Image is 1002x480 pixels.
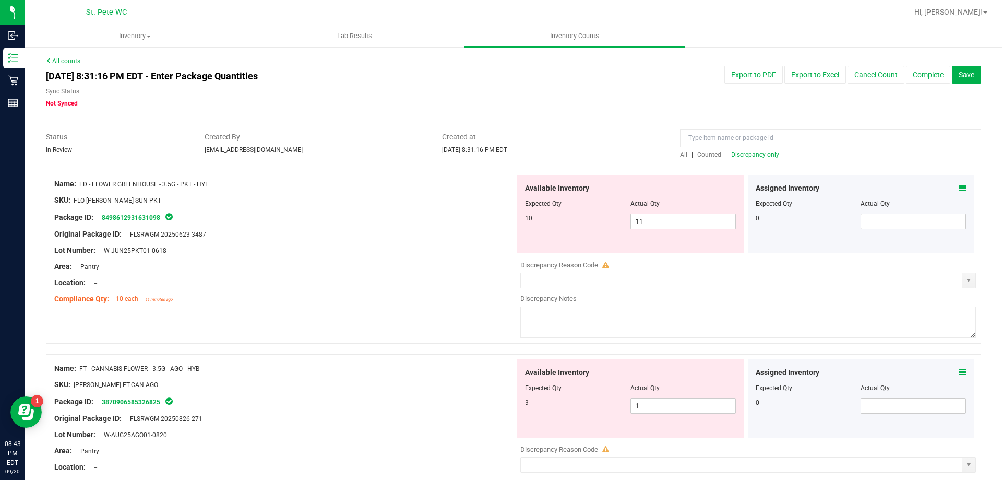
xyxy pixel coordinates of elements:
span: Actual Qty [630,200,660,207]
span: -- [89,279,97,287]
span: In Sync [164,396,174,406]
span: [PERSON_NAME]-FT-CAN-AGO [74,381,158,389]
h4: [DATE] 8:31:16 PM EDT - Enter Package Quantities [46,71,585,81]
a: Lab Results [245,25,464,47]
label: Sync Status [46,87,79,96]
a: Inventory Counts [464,25,684,47]
span: Lot Number: [54,246,96,254]
span: Package ID: [54,213,93,221]
span: Inventory [26,31,244,41]
a: All counts [46,57,80,65]
span: Compliance Qty: [54,295,109,303]
span: Created By [205,132,427,143]
span: Expected Qty [525,384,562,392]
span: Original Package ID: [54,414,122,423]
span: 3 [525,399,529,406]
span: Expected Qty [525,200,562,207]
p: 08:43 PM EDT [5,439,20,467]
input: Type item name or package id [680,129,981,147]
a: 3870906585326825 [102,399,160,406]
span: SKU: [54,380,70,389]
iframe: Resource center [10,396,42,428]
span: All [680,151,687,158]
iframe: Resource center unread badge [31,395,43,407]
span: Area: [54,262,72,271]
span: Assigned Inventory [756,367,819,378]
p: 09/20 [5,467,20,475]
div: Discrepancy Notes [520,294,976,304]
span: In Review [46,146,72,154]
span: Hi, [PERSON_NAME]! [914,8,982,16]
button: Export to PDF [724,66,783,84]
span: Assigned Inventory [756,183,819,194]
button: Complete [906,66,950,84]
span: Actual Qty [630,384,660,392]
span: SKU: [54,196,70,204]
input: 11 [631,214,735,229]
span: Discrepancy only [731,151,779,158]
span: select [962,458,975,472]
span: Lot Number: [54,430,96,439]
input: 1 [631,399,735,413]
a: 8498612931631098 [102,214,160,221]
span: 11 minutes ago [145,297,173,302]
div: Actual Qty [861,199,966,208]
span: 10 each [116,295,138,302]
span: Original Package ID: [54,230,122,238]
inline-svg: Inbound [8,30,18,41]
span: W-JUN25PKT01-0618 [99,247,166,254]
span: Lab Results [323,31,386,41]
div: 0 [756,398,861,407]
span: W-AUG25AGO01-0820 [99,431,167,439]
span: Available Inventory [525,367,589,378]
span: Available Inventory [525,183,589,194]
span: FLO-[PERSON_NAME]-SUN-PKT [74,197,161,204]
span: Pantry [75,263,99,271]
span: Inventory Counts [536,31,613,41]
span: [EMAIL_ADDRESS][DOMAIN_NAME] [205,146,303,154]
span: Name: [54,364,76,372]
span: Name: [54,180,76,188]
span: | [725,151,727,158]
span: Counted [697,151,721,158]
span: Not Synced [46,100,78,107]
span: Pantry [75,448,99,455]
div: Expected Qty [756,199,861,208]
inline-svg: Reports [8,98,18,108]
inline-svg: Retail [8,75,18,86]
span: [DATE] 8:31:16 PM EDT [442,146,507,154]
inline-svg: Inventory [8,53,18,63]
span: Location: [54,278,86,287]
span: Created at [442,132,664,143]
div: 0 [756,214,861,223]
a: All [680,151,691,158]
span: FD - FLOWER GREENHOUSE - 3.5G - PKT - HYI [79,181,207,188]
span: FT - CANNABIS FLOWER - 3.5G - AGO - HYB [79,365,199,372]
span: St. Pete WC [86,8,127,17]
button: Save [952,66,981,84]
span: | [691,151,693,158]
button: Cancel Count [848,66,904,84]
div: Expected Qty [756,383,861,393]
span: Discrepancy Reason Code [520,446,598,453]
span: FLSRWGM-20250623-3487 [125,231,206,238]
span: Save [959,71,974,79]
a: Inventory [25,25,245,47]
a: Discrepancy only [729,151,779,158]
span: Status [46,132,189,143]
span: FLSRWGM-20250826-271 [125,415,202,423]
span: Package ID: [54,397,93,406]
span: select [962,273,975,288]
span: In Sync [164,212,174,222]
span: Area: [54,447,72,455]
span: Location: [54,463,86,471]
span: -- [89,464,97,471]
div: Actual Qty [861,383,966,393]
button: Export to Excel [784,66,846,84]
a: Counted [695,151,725,158]
span: Discrepancy Reason Code [520,261,598,269]
span: 10 [525,215,532,222]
